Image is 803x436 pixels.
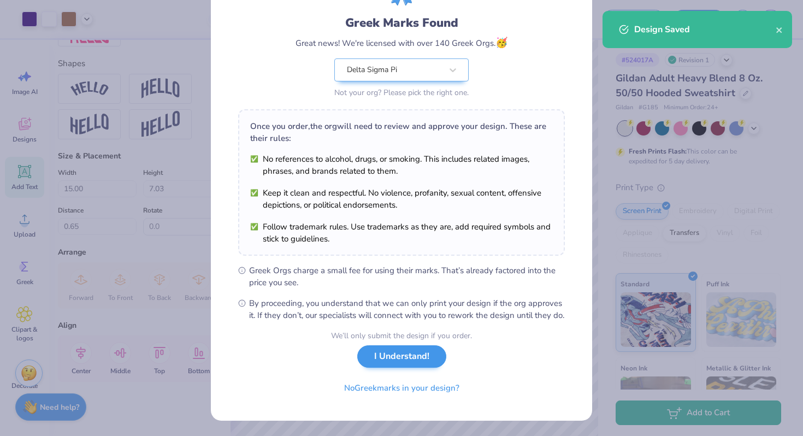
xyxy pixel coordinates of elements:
[250,153,553,177] li: No references to alcohol, drugs, or smoking. This includes related images, phrases, and brands re...
[634,23,776,36] div: Design Saved
[250,120,553,144] div: Once you order, the org will need to review and approve your design. These are their rules:
[495,36,507,49] span: 🥳
[250,187,553,211] li: Keep it clean and respectful. No violence, profanity, sexual content, offensive depictions, or po...
[345,14,458,32] div: Greek Marks Found
[331,330,472,341] div: We’ll only submit the design if you order.
[334,87,469,98] div: Not your org? Please pick the right one.
[250,221,553,245] li: Follow trademark rules. Use trademarks as they are, add required symbols and stick to guidelines.
[249,297,565,321] span: By proceeding, you understand that we can only print your design if the org approves it. If they ...
[776,23,783,36] button: close
[296,36,507,50] div: Great news! We're licensed with over 140 Greek Orgs.
[249,264,565,288] span: Greek Orgs charge a small fee for using their marks. That’s already factored into the price you see.
[357,345,446,368] button: I Understand!
[335,377,469,399] button: NoGreekmarks in your design?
